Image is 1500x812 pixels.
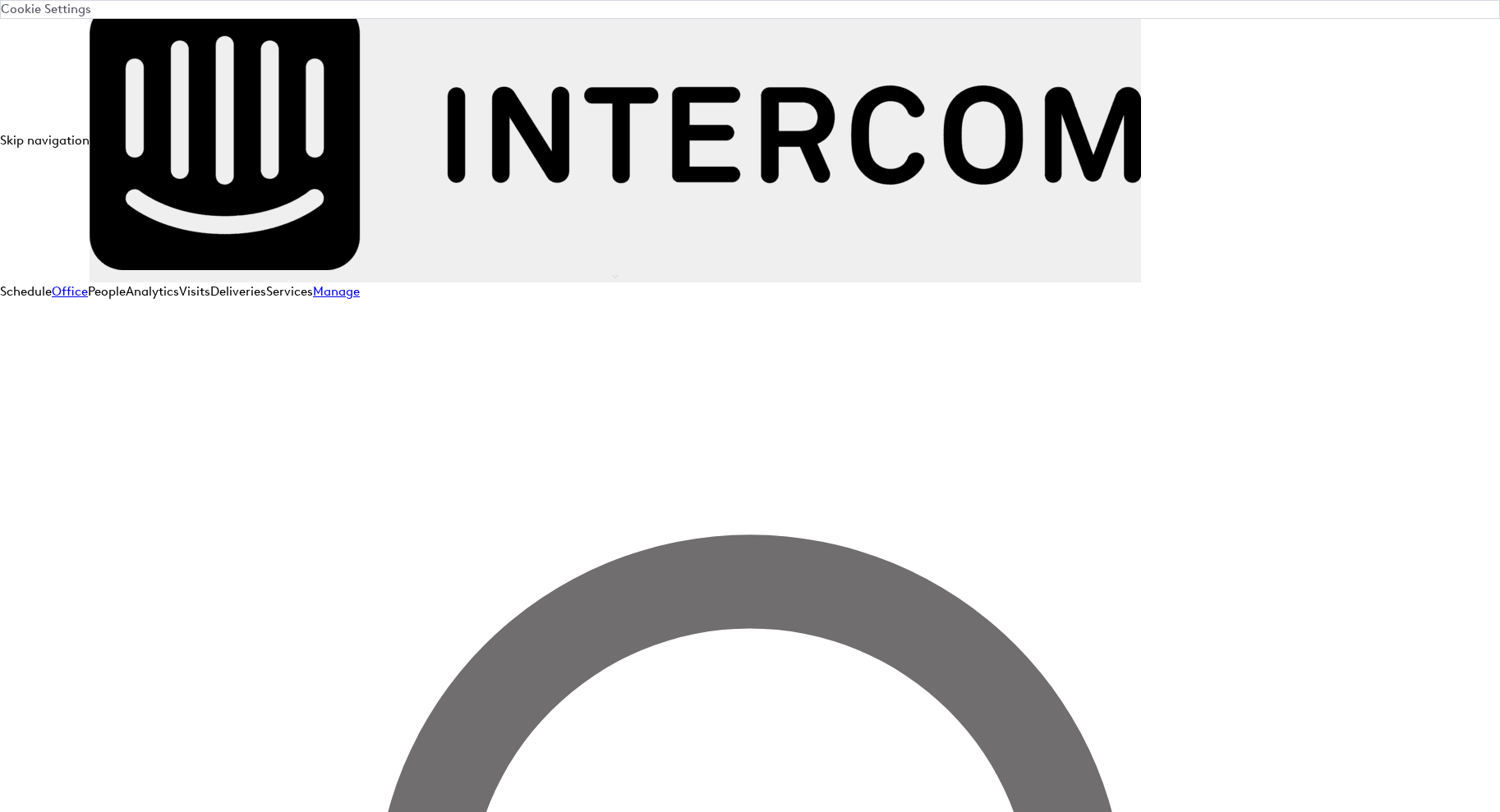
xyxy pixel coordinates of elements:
a: Visits [179,284,210,299]
a: Services [266,284,313,299]
a: Analytics [126,284,179,299]
a: Manage [313,284,360,299]
a: Deliveries [210,284,266,299]
a: People [88,284,126,299]
a: Office [52,284,88,299]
